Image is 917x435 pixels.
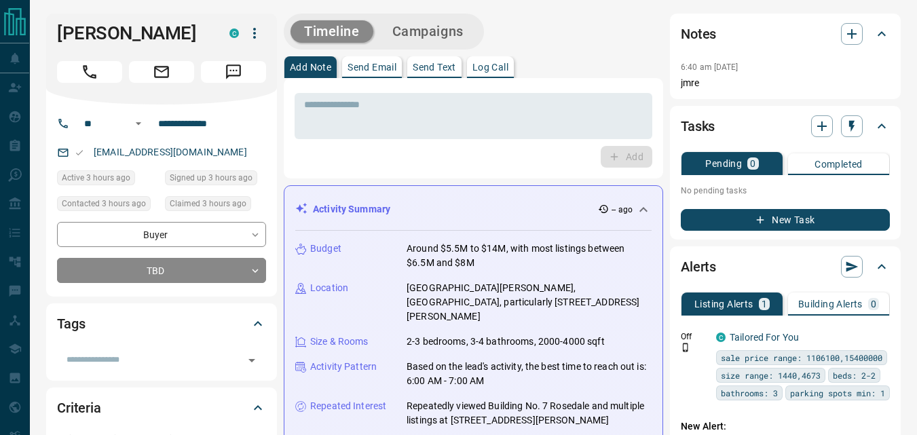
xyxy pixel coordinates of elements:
p: Pending [705,159,742,168]
h2: Criteria [57,397,101,419]
div: Mon Oct 13 2025 [165,196,266,215]
div: Mon Oct 13 2025 [57,196,158,215]
span: parking spots min: 1 [790,386,885,400]
span: Call [57,61,122,83]
p: Repeatedly viewed Building No. 7 Rosedale and multiple listings at [STREET_ADDRESS][PERSON_NAME] [407,399,652,428]
p: Send Email [348,62,396,72]
div: Tasks [681,110,890,143]
p: 0 [750,159,755,168]
span: sale price range: 1106100,15400000 [721,351,882,364]
p: Activity Summary [313,202,390,216]
span: Active 3 hours ago [62,171,130,185]
p: Budget [310,242,341,256]
p: Building Alerts [798,299,863,309]
svg: Email Valid [75,148,84,157]
p: 6:40 am [DATE] [681,62,738,72]
svg: Push Notification Only [681,343,690,352]
div: condos.ca [229,29,239,38]
div: Mon Oct 13 2025 [165,170,266,189]
p: Send Text [413,62,456,72]
div: Mon Oct 13 2025 [57,170,158,189]
span: Message [201,61,266,83]
p: 1 [762,299,767,309]
p: Based on the lead's activity, the best time to reach out is: 6:00 AM - 7:00 AM [407,360,652,388]
button: Open [242,351,261,370]
button: Open [130,115,147,132]
span: Contacted 3 hours ago [62,197,146,210]
div: Notes [681,18,890,50]
p: Around $5.5M to $14M, with most listings between $6.5M and $8M [407,242,652,270]
p: Listing Alerts [694,299,753,309]
div: Tags [57,307,266,340]
p: 2-3 bedrooms, 3-4 bathrooms, 2000-4000 sqft [407,335,605,349]
div: condos.ca [716,333,726,342]
p: Size & Rooms [310,335,369,349]
h2: Tasks [681,115,715,137]
h2: Notes [681,23,716,45]
button: New Task [681,209,890,231]
p: Activity Pattern [310,360,377,374]
div: Buyer [57,222,266,247]
p: 0 [871,299,876,309]
p: Log Call [472,62,508,72]
a: [EMAIL_ADDRESS][DOMAIN_NAME] [94,147,247,157]
button: Timeline [291,20,373,43]
p: -- ago [612,204,633,216]
div: Criteria [57,392,266,424]
span: beds: 2-2 [833,368,876,382]
p: Repeated Interest [310,399,386,413]
p: jmre [681,76,890,90]
p: New Alert: [681,419,890,434]
span: Signed up 3 hours ago [170,171,252,185]
div: Activity Summary-- ago [295,197,652,222]
a: Tailored For You [730,332,799,343]
span: Email [129,61,194,83]
button: Campaigns [379,20,477,43]
div: TBD [57,258,266,283]
p: Completed [815,159,863,169]
span: size range: 1440,4673 [721,368,821,382]
p: [GEOGRAPHIC_DATA][PERSON_NAME], [GEOGRAPHIC_DATA], particularly [STREET_ADDRESS][PERSON_NAME] [407,281,652,324]
h2: Tags [57,313,85,335]
p: Off [681,330,708,343]
p: Add Note [290,62,331,72]
h2: Alerts [681,256,716,278]
p: No pending tasks [681,181,890,201]
span: Claimed 3 hours ago [170,197,246,210]
span: bathrooms: 3 [721,386,778,400]
div: Alerts [681,250,890,283]
p: Location [310,281,348,295]
h1: [PERSON_NAME] [57,22,209,44]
